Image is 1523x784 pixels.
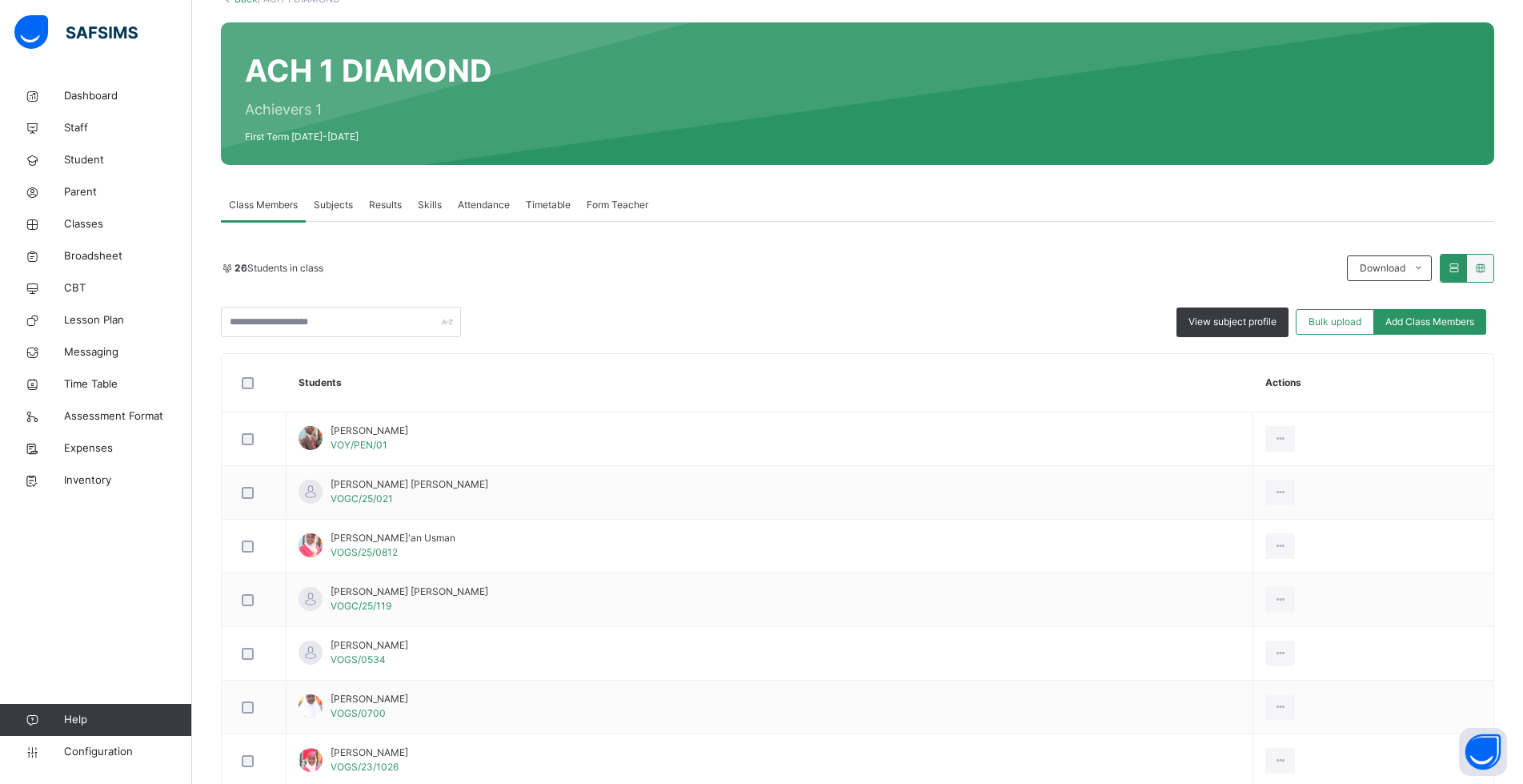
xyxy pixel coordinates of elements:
span: Assessment Format [64,408,192,424]
th: Actions [1253,354,1493,412]
span: [PERSON_NAME] [PERSON_NAME] [331,585,488,599]
span: Results [369,198,402,212]
span: Time Table [64,376,192,392]
span: Add Class Members [1385,315,1474,329]
span: VOGS/23/1026 [331,761,399,773]
span: [PERSON_NAME] [PERSON_NAME] [331,477,488,492]
span: VOGS/0700 [331,707,386,719]
span: Help [64,712,191,728]
span: VOGC/25/119 [331,600,391,612]
span: Form Teacher [587,198,648,212]
span: VOGS/25/0812 [331,546,398,558]
span: CBT [64,280,192,296]
span: Messaging [64,344,192,360]
span: Broadsheet [64,248,192,264]
span: Attendance [458,198,510,212]
span: [PERSON_NAME] [331,424,408,438]
img: safsims [14,15,138,49]
span: Configuration [64,744,191,760]
span: Staff [64,120,192,136]
span: Class Members [229,198,298,212]
span: [PERSON_NAME]'an Usman [331,531,455,545]
span: VOGS/0534 [331,653,386,665]
span: Inventory [64,472,192,488]
button: Open asap [1459,728,1507,776]
span: Classes [64,216,192,232]
span: Download [1360,261,1405,275]
span: Timetable [526,198,571,212]
span: Expenses [64,440,192,456]
span: Student [64,152,192,168]
span: Skills [418,198,442,212]
span: Dashboard [64,88,192,104]
span: VOGC/25/021 [331,493,393,505]
span: View subject profile [1188,315,1277,329]
span: Parent [64,184,192,200]
span: Bulk upload [1309,315,1361,329]
span: [PERSON_NAME] [331,746,408,760]
span: VOY/PEN/01 [331,439,387,451]
span: [PERSON_NAME] [331,638,408,653]
th: Students [287,354,1253,412]
span: Students in class [234,261,323,275]
b: 26 [234,262,247,274]
span: [PERSON_NAME] [331,692,408,706]
span: Lesson Plan [64,312,192,328]
span: Subjects [314,198,353,212]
